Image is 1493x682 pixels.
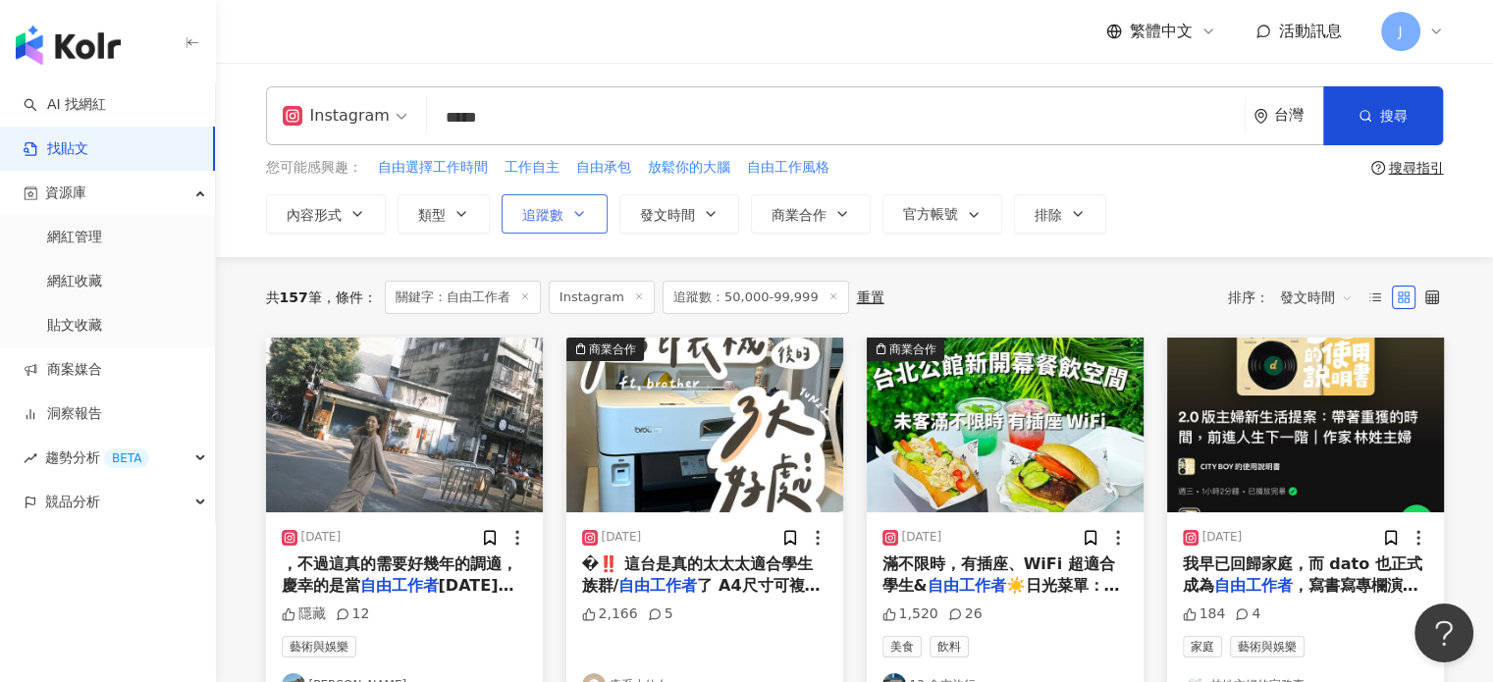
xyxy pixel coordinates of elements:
[104,448,149,468] div: BETA
[582,576,821,616] span: 了 A4尺寸可複印掃描傳真，
[1183,604,1226,624] div: 184
[746,157,830,179] button: 自由工作風格
[287,207,342,223] span: 內容形式
[24,360,102,380] a: 商案媒合
[772,207,826,223] span: 商業合作
[282,554,517,595] span: ，不過這真的需要好幾年的調適，慶幸的是當
[576,158,631,178] span: 自由承包
[1014,194,1106,234] button: 排除
[266,194,386,234] button: 內容形式
[418,207,446,223] span: 類型
[663,281,849,314] span: 追蹤數：50,000-99,999
[1253,109,1268,124] span: environment
[867,338,1144,512] img: post-image
[47,228,102,247] a: 網紅管理
[282,636,356,657] span: 藝術與娛樂
[522,207,563,223] span: 追蹤數
[1380,108,1408,124] span: 搜尋
[582,604,638,624] div: 2,166
[1235,604,1260,624] div: 4
[549,281,655,314] span: Instagram
[301,529,342,546] div: [DATE]
[648,604,673,624] div: 5
[1274,107,1323,124] div: 台灣
[575,157,632,179] button: 自由承包
[502,194,608,234] button: 追蹤數
[1389,160,1444,176] div: 搜尋指引
[378,158,488,178] span: 自由選擇工作時間
[1167,338,1444,512] img: post-image
[322,289,377,305] span: 條件 ：
[336,604,370,624] div: 12
[283,100,390,131] div: Instagram
[24,95,106,115] a: searchAI 找網紅
[747,158,829,178] span: 自由工作風格
[1280,282,1353,313] span: 發文時間
[282,604,326,624] div: 隱藏
[602,529,642,546] div: [DATE]
[1214,576,1293,595] mark: 自由工作者
[45,171,86,215] span: 資源庫
[266,338,543,512] img: post-image
[751,194,871,234] button: 商業合作
[1202,529,1243,546] div: [DATE]
[1130,21,1193,42] span: 繁體中文
[1323,86,1443,145] button: 搜尋
[566,338,843,512] img: post-image
[582,554,813,595] span: �️‼️ 這台是真的太太太適合學生族群/
[566,338,843,512] button: 商業合作
[618,576,697,595] mark: 自由工作者
[1414,603,1473,662] iframe: Help Scout Beacon - Open
[882,194,1002,234] button: 官方帳號
[882,636,922,657] span: 美食
[1183,554,1422,595] span: 我早已回歸家庭，而 dato 也正式成為
[1183,576,1418,616] span: ，寫書寫專欄演講接案開 Pod
[1279,22,1342,40] span: 活動訊息
[647,157,731,179] button: 放鬆你的大腦
[857,289,884,305] div: 重置
[1183,636,1222,657] span: 家庭
[927,576,1005,595] mark: 自由工作者
[640,207,695,223] span: 發文時間
[47,316,102,336] a: 貼文收藏
[505,158,560,178] span: 工作自主
[398,194,490,234] button: 類型
[1230,636,1305,657] span: 藝術與娛樂
[377,157,489,179] button: 自由選擇工作時間
[24,451,37,465] span: rise
[504,157,560,179] button: 工作自主
[266,158,362,178] span: 您可能感興趣：
[619,194,739,234] button: 發文時間
[867,338,1144,512] button: 商業合作
[280,289,308,305] span: 157
[16,26,121,65] img: logo
[1398,21,1402,42] span: J
[266,289,322,305] div: 共 筆
[1035,207,1062,223] span: 排除
[930,636,969,657] span: 飲料
[1228,282,1363,313] div: 排序：
[1371,161,1385,175] span: question-circle
[45,436,149,480] span: 趨勢分析
[360,576,439,595] mark: 自由工作者
[385,281,541,314] span: 關鍵字：自由工作者
[24,139,88,159] a: 找貼文
[882,604,938,624] div: 1,520
[45,480,100,524] span: 競品分析
[948,604,983,624] div: 26
[47,272,102,291] a: 網紅收藏
[589,340,636,359] div: 商業合作
[24,404,102,424] a: 洞察報告
[882,554,1115,595] span: 滿不限時，有插座、WiFi 超適合學生&
[903,206,958,222] span: 官方帳號
[648,158,730,178] span: 放鬆你的大腦
[902,529,942,546] div: [DATE]
[889,340,936,359] div: 商業合作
